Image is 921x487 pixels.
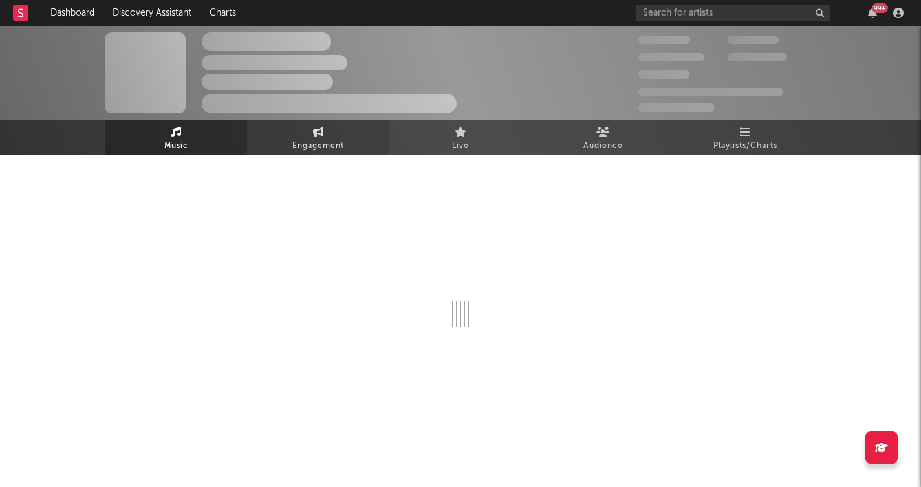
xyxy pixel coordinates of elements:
span: 50,000,000 [638,53,704,61]
span: Jump Score: 85.0 [638,103,715,112]
div: 99 + [872,3,888,13]
span: Playlists/Charts [713,138,777,154]
span: Audience [583,138,623,154]
a: Engagement [247,120,389,155]
button: 99+ [868,8,877,18]
a: Music [105,120,247,155]
span: 100,000 [638,70,689,79]
span: Engagement [292,138,344,154]
a: Playlists/Charts [674,120,816,155]
span: 100,000 [728,36,779,44]
span: 50,000,000 Monthly Listeners [638,88,783,96]
a: Audience [532,120,674,155]
a: Live [389,120,532,155]
span: Live [452,138,469,154]
input: Search for artists [636,5,830,21]
span: Music [164,138,188,154]
span: 300,000 [638,36,690,44]
span: 1,000,000 [728,53,787,61]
